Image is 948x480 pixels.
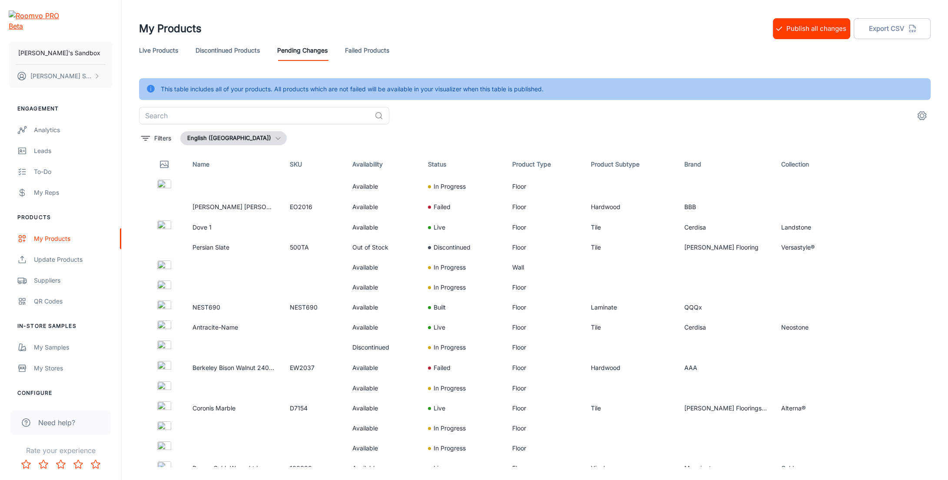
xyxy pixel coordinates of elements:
p: Persian Slate [192,243,276,252]
td: Available [345,458,421,478]
td: EW2037 [283,357,345,378]
th: Product Type [505,152,584,177]
td: [PERSON_NAME] Flooringsdfa [677,398,775,418]
a: Live Products [139,40,178,61]
td: Available [345,177,421,197]
div: Suppliers [34,276,113,285]
p: In Progress [434,343,466,352]
td: 500TA [283,237,345,257]
td: Available [345,418,421,438]
td: Gold [774,458,845,478]
td: Discontinued [345,337,421,357]
button: English ([GEOGRAPHIC_DATA]) [180,131,287,145]
td: Available [345,277,421,297]
p: In Progress [434,423,466,433]
td: Landstone [774,217,845,237]
p: Built [434,303,446,312]
button: Export CSV [854,18,931,39]
th: Availability [345,152,421,177]
td: Available [345,257,421,277]
svg: Thumbnail [159,159,169,170]
td: Floor [505,317,584,337]
a: Failed Products [345,40,389,61]
img: Roomvo PRO Beta [9,10,62,31]
td: Floor [505,277,584,297]
p: Failed [434,202,451,212]
p: Coronis Marble [192,403,276,413]
td: Floor [505,177,584,197]
th: Product Subtype [584,152,677,177]
a: Pending Changes [277,40,328,61]
td: Available [345,297,421,317]
td: AAA [677,357,775,378]
td: Cerdisa [677,217,775,237]
td: Hardwood [584,357,677,378]
button: [PERSON_NAME] Song [9,65,113,87]
p: In Progress [434,283,466,292]
button: Rate 4 star [70,456,87,473]
p: Dove 1 [192,223,276,232]
td: Versastyle® [774,237,845,257]
p: Deco - Gold, Wrought Iron [192,463,276,473]
td: Tile [584,317,677,337]
td: Floor [505,438,584,458]
td: Available [345,438,421,458]
p: In Progress [434,383,466,393]
td: Tile [584,237,677,257]
th: Name [186,152,283,177]
td: Floor [505,237,584,257]
td: Hardwood [584,197,677,217]
div: My Reps [34,188,113,197]
td: Laminate [584,297,677,317]
button: settings [913,107,931,124]
span: Need help? [38,417,75,428]
td: Floor [505,337,584,357]
p: Antracite-Name [192,323,276,332]
p: [PERSON_NAME] [PERSON_NAME] Oak 150 x 14/3mm [192,202,276,212]
td: 100390 [283,458,345,478]
th: Brand [677,152,775,177]
td: Neostone [774,317,845,337]
input: Search [139,107,371,124]
td: BBB [677,197,775,217]
td: Floor [505,357,584,378]
div: My Products [34,234,113,243]
td: Wall [505,257,584,277]
div: Leads [34,146,113,156]
th: Collection [774,152,845,177]
p: Berkeley Bison Walnut 240 x 20/6mm [192,363,276,373]
p: Filters [154,133,171,143]
td: Floor [505,197,584,217]
div: My Stores [34,363,113,373]
p: Failed [434,363,451,373]
div: Analytics [34,125,113,135]
p: Live [434,223,445,232]
td: Vinyl [584,458,677,478]
td: Tile [584,217,677,237]
td: Floor [505,297,584,317]
td: Available [345,357,421,378]
td: NEST690 [283,297,345,317]
p: Live [434,463,445,473]
button: Rate 2 star [35,456,52,473]
div: To-do [34,167,113,177]
td: Tile [584,398,677,418]
p: In Progress [434,263,466,272]
td: Floor [505,217,584,237]
p: Discontinued [434,243,471,252]
button: filter [139,131,173,145]
p: In Progress [434,443,466,453]
td: QQQx [677,297,775,317]
td: Mannington [677,458,775,478]
th: SKU [283,152,345,177]
td: Floor [505,458,584,478]
div: QR Codes [34,297,113,306]
td: Available [345,217,421,237]
button: Rate 5 star [87,456,104,473]
td: [PERSON_NAME] Flooring [677,237,775,257]
td: Available [345,398,421,418]
p: In Progress [434,182,466,191]
td: Floor [505,418,584,438]
p: Live [434,403,445,413]
td: Alterna® [774,398,845,418]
